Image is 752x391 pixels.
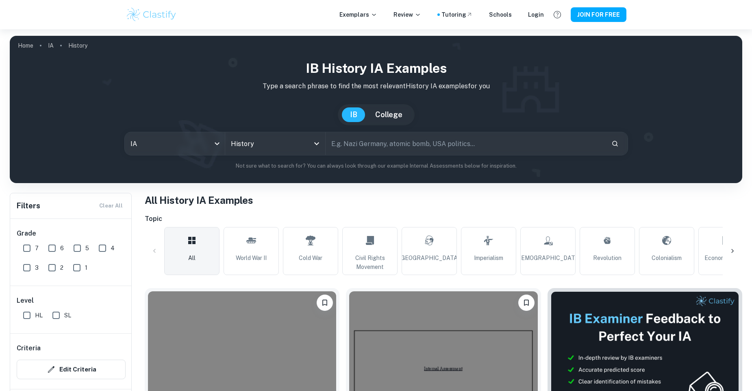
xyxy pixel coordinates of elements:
[188,253,196,262] span: All
[489,10,512,19] a: Schools
[18,40,33,51] a: Home
[145,193,742,208] h1: All History IA Examples
[474,253,503,262] span: Imperialism
[35,244,39,253] span: 7
[35,263,39,272] span: 3
[326,132,604,155] input: E.g. Nazi Germany, atomic bomb, USA politics...
[311,138,322,149] button: Open
[515,253,580,262] span: [DEMOGRAPHIC_DATA]
[550,8,564,22] button: Help and Feedback
[17,200,40,212] h6: Filters
[17,296,126,306] h6: Level
[528,10,544,19] a: Login
[342,107,365,122] button: IB
[393,10,421,19] p: Review
[60,263,63,272] span: 2
[16,162,736,170] p: Not sure what to search for? You can always look through our example Internal Assessments below f...
[652,253,682,262] span: Colonialism
[299,253,322,262] span: Cold War
[17,229,126,238] h6: Grade
[145,214,742,224] h6: Topic
[441,10,473,19] a: Tutoring
[35,311,43,320] span: HL
[85,263,87,272] span: 1
[518,295,535,311] button: Please log in to bookmark exemplars
[16,81,736,91] p: Type a search phrase to find the most relevant History IA examples for you
[346,253,394,271] span: Civil Rights Movement
[60,244,64,253] span: 6
[339,10,377,19] p: Exemplars
[126,7,177,23] img: Clastify logo
[399,253,459,262] span: [GEOGRAPHIC_DATA]
[68,41,87,50] p: History
[125,132,225,155] div: IA
[10,36,742,183] img: profile cover
[17,343,41,353] h6: Criteria
[571,7,626,22] button: JOIN FOR FREE
[367,107,411,122] button: College
[111,244,115,253] span: 4
[317,295,333,311] button: Please log in to bookmark exemplars
[704,253,748,262] span: Economic Policy
[64,311,71,320] span: SL
[85,244,89,253] span: 5
[608,137,622,151] button: Search
[17,360,126,379] button: Edit Criteria
[593,253,622,262] span: Revolution
[16,59,736,78] h1: IB History IA examples
[48,40,54,51] a: IA
[236,253,267,262] span: World War II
